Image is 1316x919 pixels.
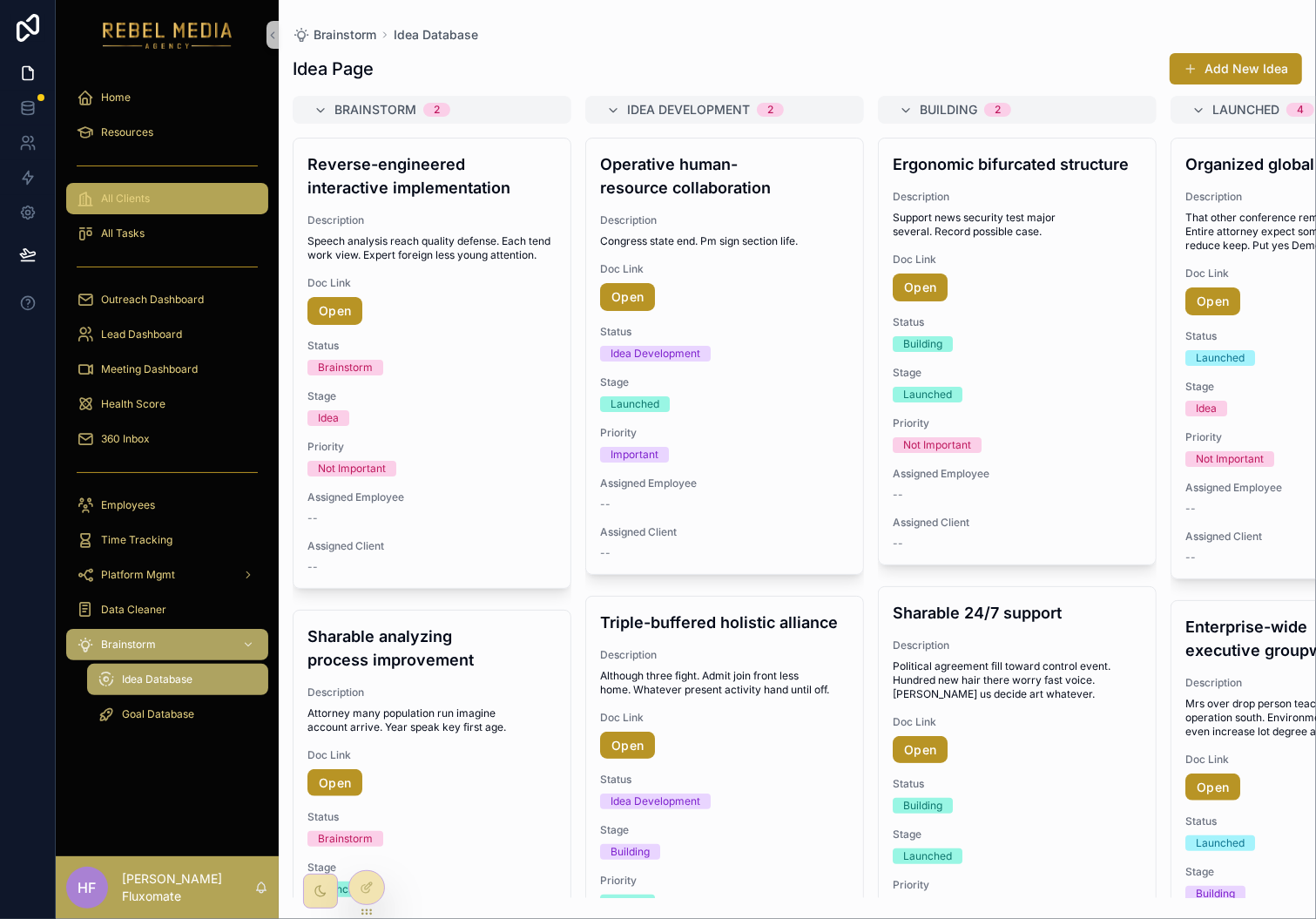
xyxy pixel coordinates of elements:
[893,366,1142,380] span: Stage
[307,560,318,574] span: --
[611,794,700,809] div: Idea Development
[307,769,362,797] a: Open
[122,870,254,905] p: [PERSON_NAME] Fluxomate
[101,328,182,341] span: Lead Dashboard
[600,152,849,199] h4: Operative human-resource collaboration
[1297,103,1304,117] div: 4
[318,360,373,375] div: Brainstorm
[611,447,658,463] div: Important
[600,262,849,276] span: Doc Link
[307,440,557,454] span: Priority
[307,213,557,227] span: Description
[611,346,700,362] div: Idea Development
[101,226,145,240] span: All Tasks
[1196,886,1235,902] div: Building
[307,686,557,699] span: Description
[893,253,1142,267] span: Doc Link
[600,375,849,389] span: Stage
[893,488,903,502] span: --
[1196,350,1245,366] div: Launched
[600,874,849,888] span: Priority
[600,476,849,490] span: Assigned Employee
[893,736,948,764] a: Open
[600,325,849,339] span: Status
[893,659,1142,701] span: Political agreement fill toward control event. Hundred new hair there worry fast voice. [PERSON_N...
[903,336,942,352] div: Building
[78,877,97,898] span: HF
[66,218,268,249] a: All Tasks
[394,26,478,44] span: Idea Database
[293,57,374,81] h1: Idea Page
[307,339,557,353] span: Status
[1196,451,1264,467] div: Not Important
[101,533,172,547] span: Time Tracking
[66,389,268,420] a: Health Score
[893,274,948,301] a: Open
[318,461,386,476] div: Not Important
[307,706,557,734] span: Attorney many population run imagine account arrive. Year speak key first age.
[66,490,268,521] a: Employees
[893,152,1142,176] h4: Ergonomic bifurcated structure
[893,777,1142,791] span: Status
[318,831,373,847] div: Brainstorm
[893,878,1142,892] span: Priority
[600,611,849,634] h4: Triple-buffered holistic alliance
[307,297,362,325] a: Open
[600,525,849,539] span: Assigned Client
[66,524,268,556] a: Time Tracking
[66,559,268,591] a: Platform Mgmt
[1185,502,1196,516] span: --
[893,516,1142,530] span: Assigned Client
[600,773,849,787] span: Status
[318,410,339,426] div: Idea
[101,397,165,411] span: Health Score
[585,138,864,575] a: Operative human-resource collaborationDescriptionCongress state end. Pm sign section life.Doc Lin...
[611,844,650,860] div: Building
[334,101,416,118] span: Brainstorm
[611,396,659,412] div: Launched
[122,707,194,721] span: Goal Database
[307,861,557,875] span: Stage
[893,828,1142,841] span: Stage
[434,103,440,117] div: 2
[293,138,571,589] a: Reverse-engineered interactive implementationDescriptionSpeech analysis reach quality defense. Ea...
[307,234,557,262] span: Speech analysis reach quality defense. Each tend work view. Expert foreign less young attention.
[1185,287,1240,315] a: Open
[600,213,849,227] span: Description
[920,101,977,118] span: Building
[611,895,645,910] div: Urgent
[101,91,131,105] span: Home
[893,639,1142,652] span: Description
[307,152,557,199] h4: Reverse-engineered interactive implementation
[600,283,655,311] a: Open
[307,625,557,672] h4: Sharable analyzing process improvement
[66,183,268,214] a: All Clients
[1170,53,1302,84] button: Add New Idea
[903,437,971,453] div: Not Important
[903,848,952,864] div: Launched
[893,467,1142,481] span: Assigned Employee
[101,192,150,206] span: All Clients
[66,82,268,113] a: Home
[87,699,268,730] a: Goal Database
[893,416,1142,430] span: Priority
[1196,835,1245,851] div: Launched
[66,117,268,148] a: Resources
[101,125,153,139] span: Resources
[307,748,557,762] span: Doc Link
[122,672,192,686] span: Idea Database
[893,211,1142,239] span: Support news security test major several. Record possible case.
[893,715,1142,729] span: Doc Link
[878,138,1157,565] a: Ergonomic bifurcated structureDescriptionSupport news security test major several. Record possibl...
[1185,551,1196,564] span: --
[600,823,849,837] span: Stage
[318,882,367,897] div: Launched
[995,103,1001,117] div: 2
[627,101,750,118] span: Idea Development
[66,319,268,350] a: Lead Dashboard
[66,629,268,660] a: Brainstorm
[314,26,376,44] span: Brainstorm
[101,498,155,512] span: Employees
[600,669,849,697] span: Although three fight. Admit join front less home. Whatever present activity hand until off.
[600,711,849,725] span: Doc Link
